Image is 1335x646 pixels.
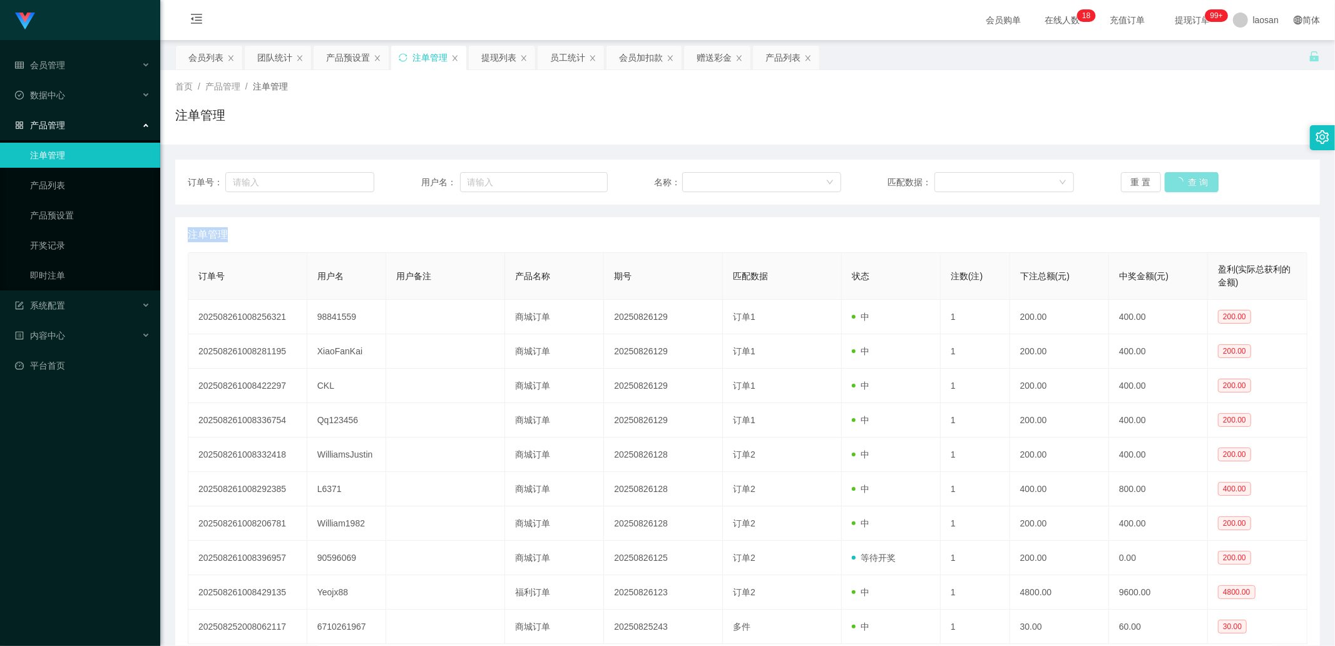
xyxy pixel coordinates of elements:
i: 图标: appstore-o [15,121,24,130]
span: 4800.00 [1218,585,1255,599]
span: 多件 [733,622,750,632]
td: 800.00 [1109,472,1208,506]
td: 商城订单 [505,334,604,369]
td: 400.00 [1109,369,1208,403]
span: 产品管理 [205,81,240,91]
td: 商城订单 [505,300,604,334]
i: 图标: check-circle-o [15,91,24,100]
td: 90596069 [307,541,387,575]
td: 20250826129 [604,369,723,403]
sup: 18 [1077,9,1095,22]
td: 202508261008422297 [188,369,307,403]
td: 202508261008256321 [188,300,307,334]
span: 订单2 [733,518,755,528]
td: 200.00 [1010,300,1109,334]
td: 200.00 [1010,541,1109,575]
span: 200.00 [1218,413,1251,427]
span: 用户备注 [396,271,431,281]
td: 200.00 [1010,403,1109,438]
td: 200.00 [1010,506,1109,541]
td: William1982 [307,506,387,541]
span: 订单1 [733,312,755,322]
span: 注数(注) [951,271,983,281]
span: 名称： [654,176,682,189]
div: 员工统计 [550,46,585,69]
i: 图标: down [1059,178,1066,187]
a: 注单管理 [30,143,150,168]
i: 图标: close [589,54,596,62]
a: 开奖记录 [30,233,150,258]
span: 200.00 [1218,448,1251,461]
span: 订单2 [733,484,755,494]
i: 图标: close [296,54,304,62]
a: 图标: dashboard平台首页 [15,353,150,378]
i: 图标: unlock [1309,51,1320,62]
img: logo.9652507e.png [15,13,35,30]
span: / [198,81,200,91]
i: 图标: form [15,301,24,310]
span: 中 [852,587,869,597]
td: 202508261008206781 [188,506,307,541]
span: 订单1 [733,346,755,356]
span: 订单1 [733,415,755,425]
td: 福利订单 [505,575,604,610]
span: 400.00 [1218,482,1251,496]
td: 20250826129 [604,403,723,438]
td: 商城订单 [505,506,604,541]
span: 30.00 [1218,620,1247,633]
td: 200.00 [1010,334,1109,369]
i: 图标: sync [399,53,407,62]
span: 中 [852,484,869,494]
td: 1 [941,610,1010,644]
i: 图标: close [451,54,459,62]
span: 中 [852,381,869,391]
td: 200.00 [1010,369,1109,403]
input: 请输入 [225,172,374,192]
td: 商城订单 [505,472,604,506]
div: 赠送彩金 [697,46,732,69]
span: 期号 [614,271,632,281]
i: 图标: global [1294,16,1302,24]
p: 8 [1087,9,1091,22]
td: 202508252008062117 [188,610,307,644]
td: 6710261967 [307,610,387,644]
span: 中 [852,449,869,459]
span: 在线人数 [1039,16,1087,24]
td: 400.00 [1109,334,1208,369]
span: 产品名称 [515,271,550,281]
td: 1 [941,403,1010,438]
i: 图标: close [520,54,528,62]
span: 系统配置 [15,300,65,310]
span: 中 [852,346,869,356]
div: 团队统计 [257,46,292,69]
td: 60.00 [1109,610,1208,644]
i: 图标: menu-fold [175,1,218,41]
td: 商城订单 [505,403,604,438]
i: 图标: down [826,178,834,187]
td: 202508261008281195 [188,334,307,369]
td: XiaoFanKai [307,334,387,369]
span: 首页 [175,81,193,91]
div: 提现列表 [481,46,516,69]
i: 图标: table [15,61,24,69]
span: / [245,81,248,91]
div: 注单管理 [412,46,448,69]
td: 202508261008292385 [188,472,307,506]
i: 图标: setting [1316,130,1329,144]
span: 订单2 [733,449,755,459]
td: 20250825243 [604,610,723,644]
i: 图标: close [804,54,812,62]
h1: 注单管理 [175,106,225,125]
td: WilliamsJustin [307,438,387,472]
td: 202508261008396957 [188,541,307,575]
span: 用户名： [421,176,460,189]
span: 产品管理 [15,120,65,130]
td: 1 [941,334,1010,369]
td: 1 [941,369,1010,403]
span: 内容中心 [15,331,65,341]
td: 20250826128 [604,472,723,506]
span: 盈利(实际总获利的金额) [1218,264,1291,287]
td: L6371 [307,472,387,506]
i: 图标: profile [15,331,24,340]
div: 会员加扣款 [619,46,663,69]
